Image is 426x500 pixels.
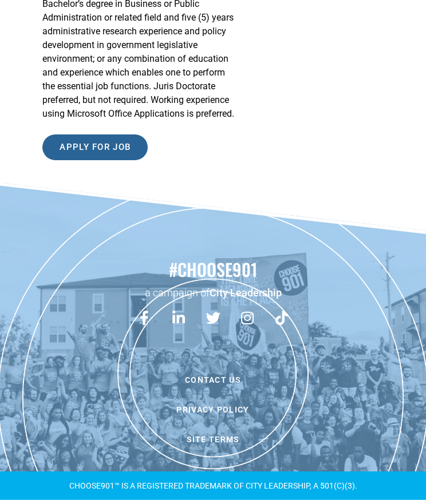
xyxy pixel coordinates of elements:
[210,287,282,299] a: City Leadership
[187,435,240,443] span: Site Terms
[185,376,241,384] span: Contact us
[9,427,417,451] a: Site Terms
[9,398,417,422] a: Privacy Policy
[6,257,420,281] h2: #choose901
[176,406,249,414] span: Privacy Policy
[6,482,420,490] div: CHOOSE901™ is a registered TRADEMARK OF CITY LEADERSHIP, A 501(C)(3).
[42,134,148,160] input: Apply for job
[9,368,417,392] a: Contact us
[6,285,420,300] p: a campaign of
